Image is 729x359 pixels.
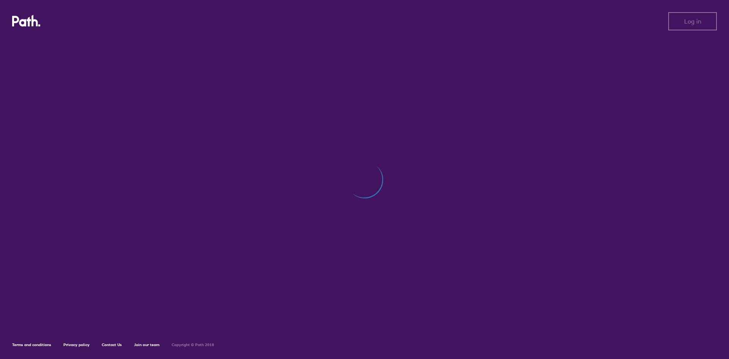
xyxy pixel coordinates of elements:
[668,12,717,30] button: Log in
[684,18,701,25] span: Log in
[134,342,159,347] a: Join our team
[12,342,51,347] a: Terms and conditions
[102,342,122,347] a: Contact Us
[63,342,90,347] a: Privacy policy
[172,343,214,347] h6: Copyright © Path 2018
